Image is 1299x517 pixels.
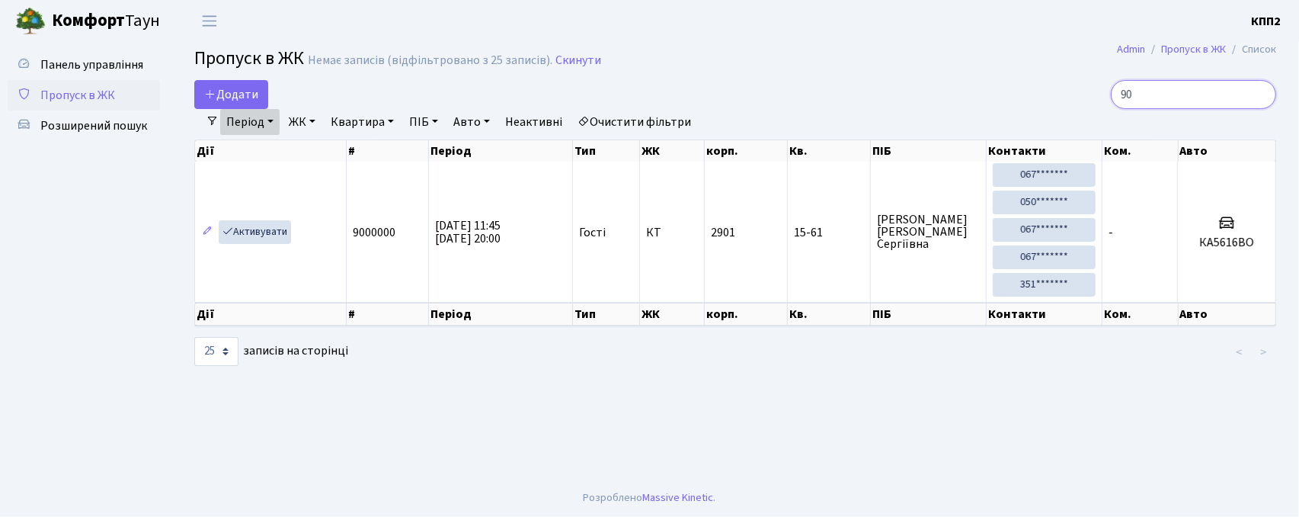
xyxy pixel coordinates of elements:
nav: breadcrumb [1094,34,1299,66]
th: Авто [1179,140,1277,162]
th: ПІБ [871,140,987,162]
th: Контакти [987,140,1102,162]
span: [PERSON_NAME] [PERSON_NAME] Сергіївна [877,214,980,250]
div: Розроблено . [584,490,716,506]
a: КПП2 [1251,12,1281,31]
select: записів на сторінці [194,337,238,366]
th: Кв. [788,140,871,162]
a: Панель управління [8,50,160,80]
span: 9000000 [353,224,395,241]
th: Період [429,303,573,326]
th: ПІБ [871,303,987,326]
a: Massive Kinetic [643,490,714,506]
button: Переключити навігацію [190,8,229,34]
span: КТ [646,226,698,239]
span: Розширений пошук [40,117,147,134]
th: # [347,303,429,326]
th: # [347,140,429,162]
img: logo.png [15,6,46,37]
span: Додати [204,86,258,103]
a: ПІБ [403,109,444,135]
h5: КА5616ВО [1184,236,1269,250]
a: Період [220,109,280,135]
th: Ком. [1102,303,1178,326]
span: 15-61 [794,226,864,239]
a: Квартира [325,109,400,135]
span: Гості [579,226,606,239]
a: Пропуск в ЖК [8,80,160,111]
th: Тип [573,303,641,326]
th: ЖК [640,303,705,326]
a: Пропуск в ЖК [1161,41,1226,57]
span: Пропуск в ЖК [194,45,304,72]
a: Admin [1117,41,1145,57]
input: Пошук... [1111,80,1276,109]
label: записів на сторінці [194,337,348,366]
th: Авто [1179,303,1277,326]
a: Активувати [219,220,291,244]
th: Контакти [987,303,1102,326]
th: Ком. [1102,140,1178,162]
b: Комфорт [52,8,125,33]
span: Таун [52,8,160,34]
li: Список [1226,41,1276,58]
th: корп. [705,140,788,162]
th: Тип [573,140,641,162]
a: ЖК [283,109,322,135]
th: Дії [195,140,347,162]
span: Панель управління [40,56,143,73]
a: Неактивні [499,109,568,135]
div: Немає записів (відфільтровано з 25 записів). [308,53,552,68]
a: Розширений пошук [8,111,160,141]
th: ЖК [640,140,705,162]
a: Авто [447,109,496,135]
th: Період [429,140,573,162]
th: корп. [705,303,788,326]
a: Додати [194,80,268,109]
th: Кв. [788,303,871,326]
a: Очистити фільтри [571,109,697,135]
th: Дії [195,303,347,326]
span: 2901 [711,224,735,241]
a: Скинути [555,53,601,68]
span: Пропуск в ЖК [40,87,115,104]
span: - [1109,224,1113,241]
b: КПП2 [1251,13,1281,30]
span: [DATE] 11:45 [DATE] 20:00 [435,217,501,247]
